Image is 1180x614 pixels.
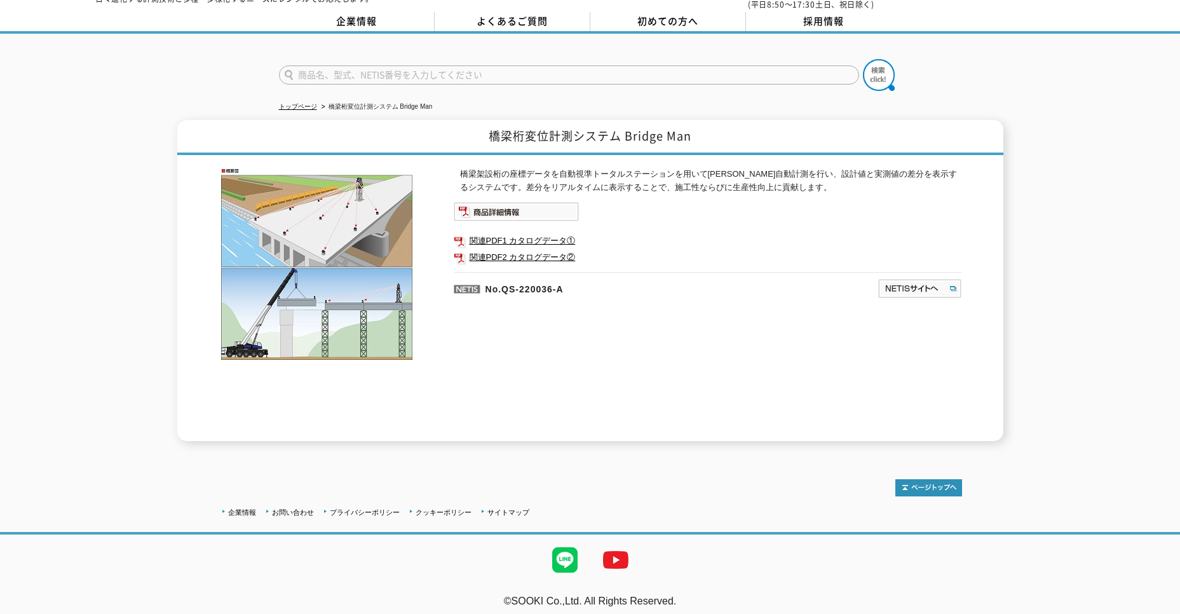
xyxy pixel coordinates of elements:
[895,479,962,496] img: トップページへ
[487,508,529,516] a: サイトマップ
[637,14,698,28] span: 初めての方へ
[219,168,416,361] img: 橋梁桁変位計測システム Bridge Man
[454,272,755,303] p: No.QS-220036-A
[454,210,579,219] a: 商品詳細情報システム
[863,59,895,91] img: btn_search.png
[435,12,590,31] a: よくあるご質問
[539,535,590,585] img: LINE
[416,508,471,516] a: クッキーポリシー
[460,168,962,194] p: 橋梁架設桁の座標データを自動視準トータルステーションを用いて[PERSON_NAME]自動計測を行い、設計値と実測値の差分を表示するシステムです。差分をリアルタイムに表示することで、施工性ならび...
[454,233,962,249] a: 関連PDF1 カタログデータ①
[330,508,400,516] a: プライバシーポリシー
[319,100,433,114] li: 橋梁桁変位計測システム Bridge Man
[590,535,641,585] img: YouTube
[228,508,256,516] a: 企業情報
[590,12,746,31] a: 初めての方へ
[454,202,579,221] img: 商品詳細情報システム
[454,249,962,266] a: 関連PDF2 カタログデータ②
[746,12,902,31] a: 採用情報
[279,103,317,110] a: トップページ
[272,508,314,516] a: お問い合わせ
[279,12,435,31] a: 企業情報
[279,65,859,85] input: 商品名、型式、NETIS番号を入力してください
[177,120,1003,155] h1: 橋梁桁変位計測システム Bridge Man
[878,278,962,299] img: NETISサイトへ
